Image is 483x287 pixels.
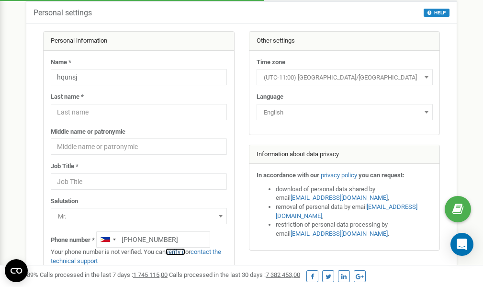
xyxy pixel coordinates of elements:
[276,203,417,219] a: [EMAIL_ADDRESS][DOMAIN_NAME]
[450,233,473,256] div: Open Intercom Messenger
[257,69,433,85] span: (UTC-11:00) Pacific/Midway
[276,220,433,238] li: restriction of personal data processing by email .
[51,69,227,85] input: Name
[276,203,433,220] li: removal of personal data by email ,
[276,185,433,203] li: download of personal data shared by email ,
[5,259,28,282] button: Open CMP widget
[51,248,227,265] p: Your phone number is not verified. You can or
[257,92,283,102] label: Language
[424,9,449,17] button: HELP
[97,232,119,247] div: Telephone country code
[166,248,185,255] a: verify it
[321,172,357,179] a: privacy policy
[51,162,79,171] label: Job Title *
[40,271,168,278] span: Calls processed in the last 7 days :
[133,271,168,278] u: 1 745 115,00
[44,32,234,51] div: Personal information
[51,236,95,245] label: Phone number *
[291,230,388,237] a: [EMAIL_ADDRESS][DOMAIN_NAME]
[51,138,227,155] input: Middle name or patronymic
[34,9,92,17] h5: Personal settings
[260,71,429,84] span: (UTC-11:00) Pacific/Midway
[260,106,429,119] span: English
[257,104,433,120] span: English
[51,248,221,264] a: contact the technical support
[51,173,227,190] input: Job Title
[257,58,285,67] label: Time zone
[51,127,125,137] label: Middle name or patronymic
[257,172,319,179] strong: In accordance with our
[291,194,388,201] a: [EMAIL_ADDRESS][DOMAIN_NAME]
[51,197,78,206] label: Salutation
[51,208,227,224] span: Mr.
[266,271,300,278] u: 7 382 453,00
[51,92,84,102] label: Last name *
[359,172,404,179] strong: you can request:
[96,231,210,248] input: +1-800-555-55-55
[51,58,71,67] label: Name *
[51,104,227,120] input: Last name
[249,145,440,164] div: Information about data privacy
[249,32,440,51] div: Other settings
[54,210,224,223] span: Mr.
[169,271,300,278] span: Calls processed in the last 30 days :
